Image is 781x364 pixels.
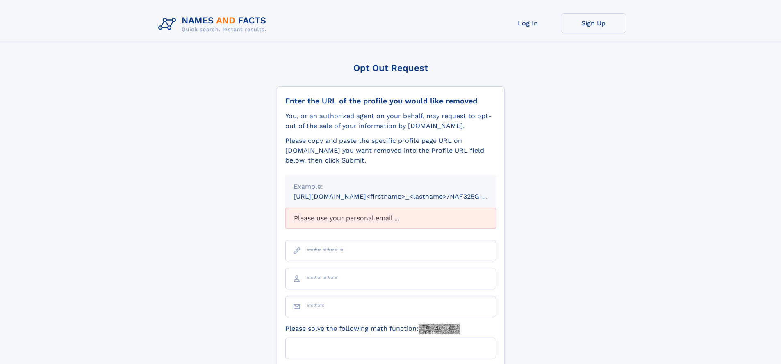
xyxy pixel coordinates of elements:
label: Please solve the following math function: [285,324,460,334]
small: [URL][DOMAIN_NAME]<firstname>_<lastname>/NAF325G-xxxxxxxx [294,192,512,200]
div: Please use your personal email ... [285,208,496,229]
img: Logo Names and Facts [155,13,273,35]
div: Opt Out Request [277,63,505,73]
a: Sign Up [561,13,626,33]
a: Log In [495,13,561,33]
div: Enter the URL of the profile you would like removed [285,96,496,105]
div: Please copy and paste the specific profile page URL on [DOMAIN_NAME] you want removed into the Pr... [285,136,496,165]
div: You, or an authorized agent on your behalf, may request to opt-out of the sale of your informatio... [285,111,496,131]
div: Example: [294,182,488,192]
